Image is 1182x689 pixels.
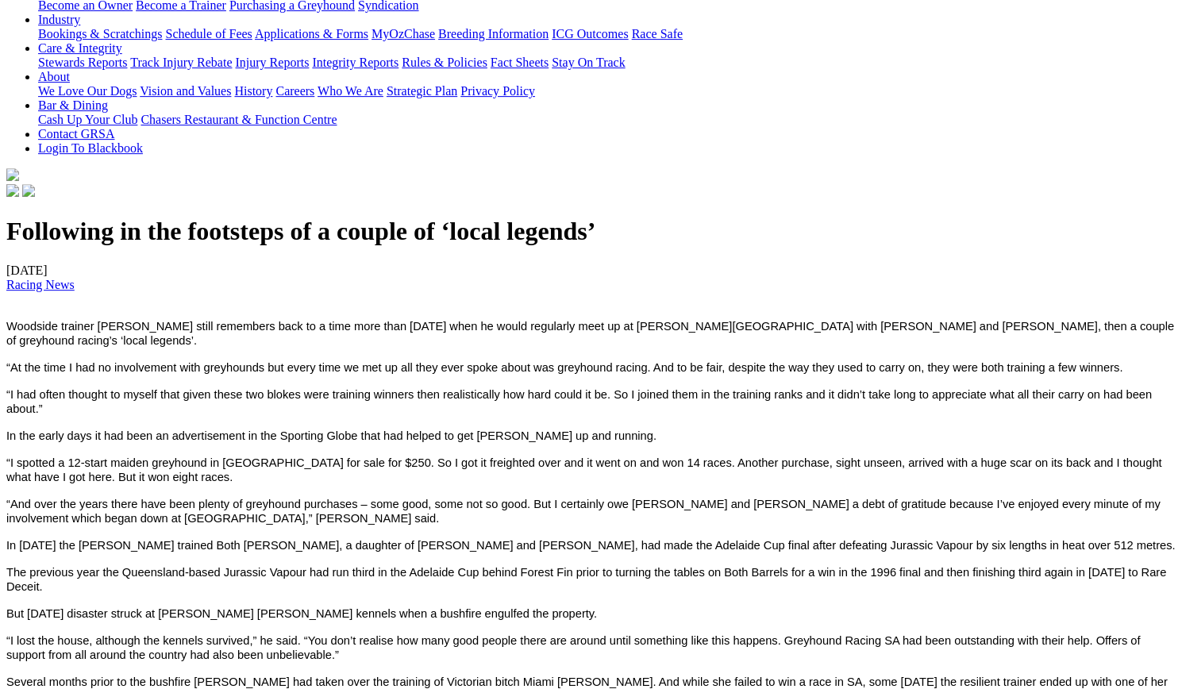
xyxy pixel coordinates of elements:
[6,168,19,181] img: logo-grsa-white.png
[6,456,1161,483] span: “I spotted a 12-start maiden greyhound in [GEOGRAPHIC_DATA] for sale for $250. So I got it freigh...
[38,13,80,26] a: Industry
[38,127,114,140] a: Contact GRSA
[438,27,549,40] a: Breeding Information
[165,27,252,40] a: Schedule of Fees
[141,113,337,126] a: Chasers Restaurant & Function Centre
[6,184,19,197] img: facebook.svg
[6,361,1122,374] span: “At the time I had no involvement with greyhounds but every time we met up all they ever spoke ab...
[6,566,1166,593] span: The previous year the Queensland-based Jurassic Vapour had run third in the Adelaide Cup behind F...
[6,388,1152,415] span: “I had often thought to myself that given these two blokes were training winners then realistical...
[38,84,1176,98] div: About
[22,184,35,197] img: twitter.svg
[38,56,127,69] a: Stewards Reports
[38,141,143,155] a: Login To Blackbook
[38,113,137,126] a: Cash Up Your Club
[38,113,1176,127] div: Bar & Dining
[38,84,137,98] a: We Love Our Dogs
[460,84,535,98] a: Privacy Policy
[552,27,628,40] a: ICG Outcomes
[38,56,1176,70] div: Care & Integrity
[130,56,232,69] a: Track Injury Rebate
[402,56,487,69] a: Rules & Policies
[6,539,1175,552] span: In [DATE] the [PERSON_NAME] trained Both [PERSON_NAME], a daughter of [PERSON_NAME] and [PERSON_N...
[38,98,108,112] a: Bar & Dining
[38,41,122,55] a: Care & Integrity
[38,70,70,83] a: About
[140,84,231,98] a: Vision and Values
[235,56,309,69] a: Injury Reports
[491,56,549,69] a: Fact Sheets
[6,264,75,291] span: [DATE]
[6,320,1174,347] span: Woodside trainer [PERSON_NAME] still remembers back to a time more than [DATE] when he would regu...
[6,607,597,620] span: But [DATE] disaster struck at [PERSON_NAME] [PERSON_NAME] kennels when a bushfire engulfed the pr...
[275,84,314,98] a: Careers
[6,429,656,442] span: In the early days it had been an advertisement in the Sporting Globe that had helped to get [PERS...
[38,27,162,40] a: Bookings & Scratchings
[38,27,1176,41] div: Industry
[372,27,435,40] a: MyOzChase
[6,278,75,291] a: Racing News
[312,56,398,69] a: Integrity Reports
[6,217,1176,246] h1: Following in the footsteps of a couple of ‘local legends’
[255,27,368,40] a: Applications & Forms
[631,27,682,40] a: Race Safe
[234,84,272,98] a: History
[552,56,625,69] a: Stay On Track
[6,498,1160,525] span: “And over the years there have been plenty of greyhound purchases – some good, some not so good. ...
[318,84,383,98] a: Who We Are
[6,634,1140,661] span: “I lost the house, although the kennels survived,” he said. “You don’t realise how many good peop...
[387,84,457,98] a: Strategic Plan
